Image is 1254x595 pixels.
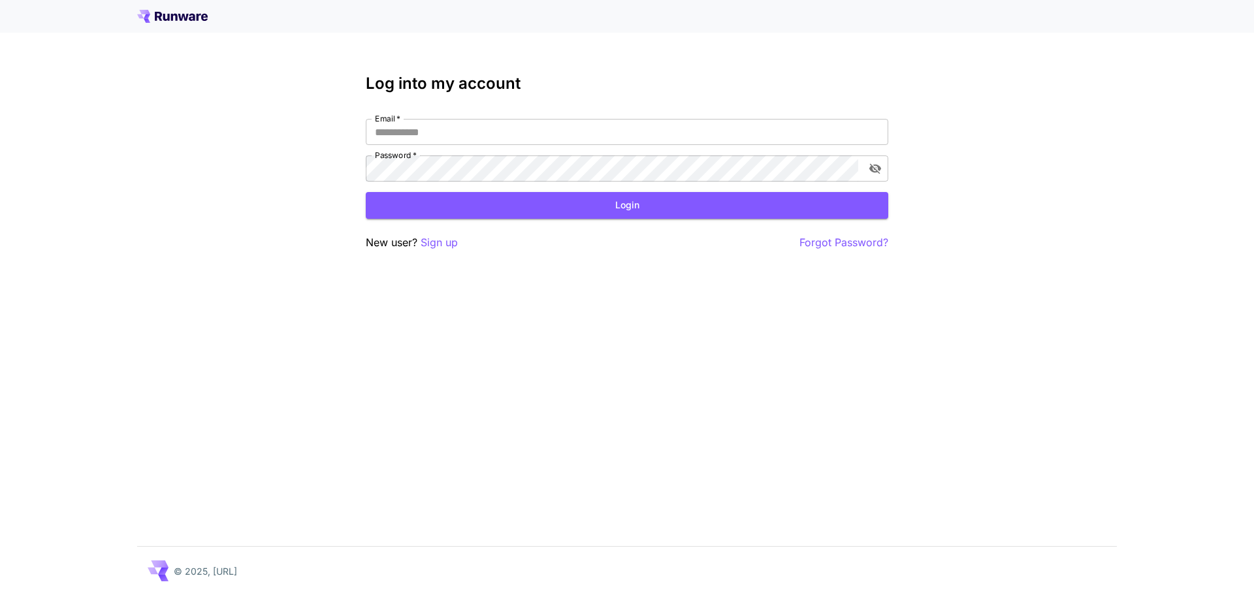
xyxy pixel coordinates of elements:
[375,150,417,161] label: Password
[799,234,888,251] button: Forgot Password?
[375,113,400,124] label: Email
[366,192,888,219] button: Login
[174,564,237,578] p: © 2025, [URL]
[366,74,888,93] h3: Log into my account
[366,234,458,251] p: New user?
[863,157,887,180] button: toggle password visibility
[421,234,458,251] button: Sign up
